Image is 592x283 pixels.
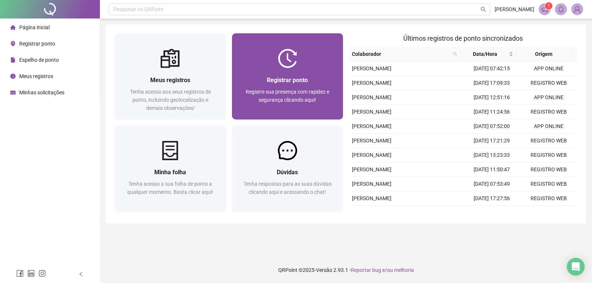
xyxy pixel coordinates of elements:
td: REGISTRO WEB [520,191,577,206]
span: notification [541,6,548,13]
th: Data/Hora [460,47,516,61]
span: linkedin [27,270,35,277]
td: APP ONLINE [520,61,577,76]
span: Registrar ponto [267,77,308,84]
span: left [78,272,84,277]
td: [DATE] 07:42:15 [463,61,520,76]
td: [DATE] 12:46:36 [463,206,520,220]
a: Minha folhaTenha acesso a sua folha de ponto a qualquer momento. Basta clicar aqui! [115,125,226,212]
td: APP ONLINE [520,119,577,134]
td: REGISTRO WEB [520,148,577,162]
td: [DATE] 07:53:49 [463,177,520,191]
span: Página inicial [19,24,50,30]
span: Meus registros [150,77,190,84]
span: Dúvidas [277,169,298,176]
span: Tenha respostas para as suas dúvidas clicando aqui e acessando o chat! [243,181,332,195]
span: Últimos registros de ponto sincronizados [403,34,523,42]
span: [PERSON_NAME] [352,181,391,187]
span: Reportar bug e/ou melhoria [351,267,414,273]
td: REGISTRO WEB [520,134,577,148]
span: [PERSON_NAME] [352,94,391,100]
span: [PERSON_NAME] [352,166,391,172]
th: Origem [516,47,572,61]
span: clock-circle [10,74,16,79]
span: search [451,48,459,60]
span: [PERSON_NAME] [352,123,391,129]
span: Minha folha [154,169,186,176]
td: REGISTRO WEB [520,177,577,191]
td: APP ONLINE [520,90,577,105]
td: REGISTRO WEB [520,105,577,119]
td: REGISTRO WEB [520,76,577,90]
span: Data/Hora [463,50,507,58]
td: [DATE] 13:23:33 [463,148,520,162]
span: Versão [316,267,332,273]
a: Registrar pontoRegistre sua presença com rapidez e segurança clicando aqui! [232,33,343,119]
td: REGISTRO WEB [520,162,577,177]
span: instagram [38,270,46,277]
span: [PERSON_NAME] [352,109,391,115]
td: [DATE] 17:21:29 [463,134,520,148]
span: Colaborador [352,50,450,58]
footer: QRPoint © 2025 - 2.93.1 - [100,257,592,283]
sup: 1 [545,2,552,10]
td: REGISTRO WEB [520,206,577,220]
a: DúvidasTenha respostas para as suas dúvidas clicando aqui e acessando o chat! [232,125,343,212]
span: Minhas solicitações [19,90,64,95]
span: Meus registros [19,73,53,79]
span: [PERSON_NAME] [495,5,534,13]
span: [PERSON_NAME] [352,152,391,158]
span: Registrar ponto [19,41,55,47]
span: home [10,25,16,30]
span: Registre sua presença com rapidez e segurança clicando aqui! [246,89,329,103]
span: search [481,7,486,12]
a: Meus registrosTenha acesso aos seus registros de ponto, incluindo geolocalização e demais observa... [115,33,226,119]
span: [PERSON_NAME] [352,80,391,86]
span: [PERSON_NAME] [352,195,391,201]
td: [DATE] 17:09:33 [463,76,520,90]
span: facebook [16,270,24,277]
span: Tenha acesso aos seus registros de ponto, incluindo geolocalização e demais observações! [130,89,211,111]
img: 93395 [572,4,583,15]
td: [DATE] 12:51:16 [463,90,520,105]
span: search [453,52,457,56]
span: Espelho de ponto [19,57,59,63]
td: [DATE] 11:50:47 [463,162,520,177]
span: file [10,57,16,63]
div: Open Intercom Messenger [567,258,585,276]
span: [PERSON_NAME] [352,138,391,144]
td: [DATE] 11:24:56 [463,105,520,119]
span: [PERSON_NAME] [352,65,391,71]
td: [DATE] 07:52:00 [463,119,520,134]
td: [DATE] 17:27:56 [463,191,520,206]
span: 1 [548,3,550,9]
span: bell [558,6,564,13]
span: Tenha acesso a sua folha de ponto a qualquer momento. Basta clicar aqui! [127,181,213,195]
span: schedule [10,90,16,95]
span: environment [10,41,16,46]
